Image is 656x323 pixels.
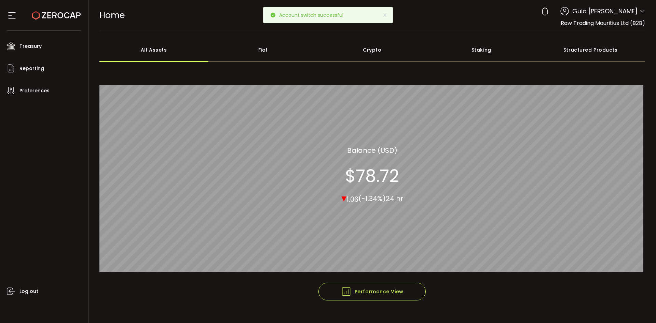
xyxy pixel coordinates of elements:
[572,6,638,16] span: Guia [PERSON_NAME]
[386,194,403,203] span: 24 hr
[19,86,50,96] span: Preferences
[19,286,38,296] span: Log out
[19,64,44,73] span: Reporting
[576,249,656,323] iframe: Chat Widget
[208,38,318,62] div: Fiat
[347,145,397,155] section: Balance (USD)
[427,38,536,62] div: Staking
[318,38,427,62] div: Crypto
[279,13,349,17] p: Account switch successful
[318,283,426,300] button: Performance View
[345,165,399,186] section: $78.72
[19,41,42,51] span: Treasury
[536,38,645,62] div: Structured Products
[99,9,125,21] span: Home
[341,190,346,205] span: ▾
[561,19,645,27] span: Raw Trading Mauritius Ltd (B2B)
[346,194,358,204] span: 1.06
[99,38,209,62] div: All Assets
[358,194,386,203] span: (-1.34%)
[341,286,404,297] span: Performance View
